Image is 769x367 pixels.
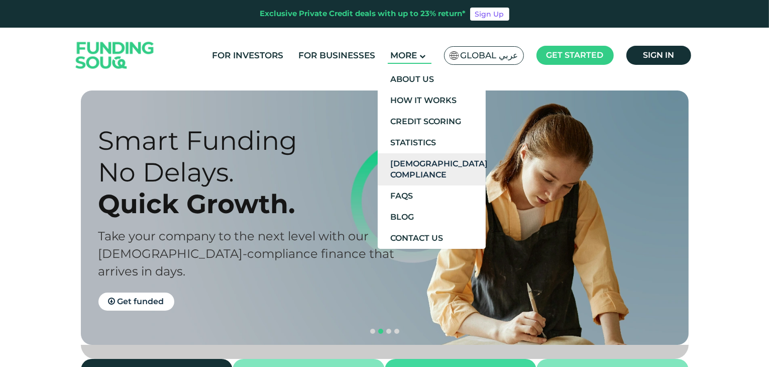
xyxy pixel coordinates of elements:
[98,125,402,156] div: Smart Funding
[393,327,401,335] button: navigation
[66,30,164,81] img: Logo
[378,186,486,207] a: FAQs
[98,293,174,311] a: Get funded
[98,227,402,245] div: Take your company to the next level with our
[546,50,604,60] span: Get started
[98,245,402,280] div: [DEMOGRAPHIC_DATA]-compliance finance that arrives in days.
[98,188,402,220] div: Quick Growth.
[390,50,417,60] span: More
[626,46,691,65] a: Sign in
[643,50,674,60] span: Sign in
[378,111,486,132] a: Credit Scoring
[118,297,164,306] span: Get funded
[98,156,402,188] div: No Delays.
[378,153,486,186] a: [DEMOGRAPHIC_DATA] Compliance
[377,327,385,335] button: navigation
[470,8,509,21] a: Sign Up
[378,207,486,228] a: Blog
[260,8,466,20] div: Exclusive Private Credit deals with up to 23% return*
[296,47,378,64] a: For Businesses
[378,228,486,249] a: Contact Us
[378,69,486,90] a: About Us
[378,132,486,153] a: Statistics
[461,50,518,61] span: Global عربي
[378,90,486,111] a: How It Works
[450,51,459,60] img: SA Flag
[369,327,377,335] button: navigation
[209,47,286,64] a: For Investors
[385,327,393,335] button: navigation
